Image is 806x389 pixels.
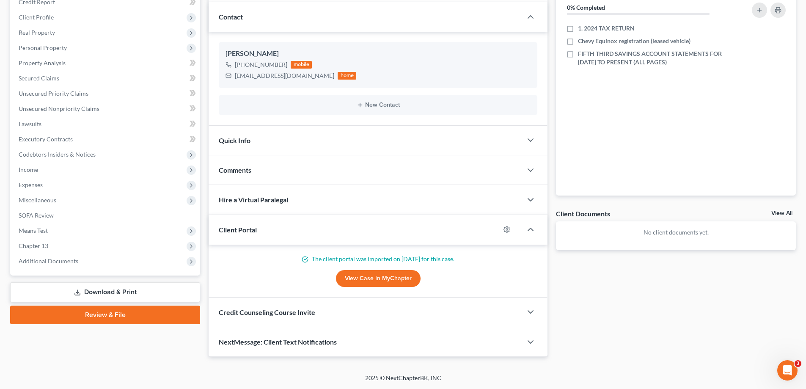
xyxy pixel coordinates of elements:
a: SOFA Review [12,208,200,223]
div: 2025 © NextChapterBK, INC [162,374,644,389]
a: Secured Claims [12,71,200,86]
span: Contact [219,13,243,21]
a: Property Analysis [12,55,200,71]
span: Client Portal [219,226,257,234]
span: Personal Property [19,44,67,51]
span: SOFA Review [19,212,54,219]
div: Client Documents [556,209,610,218]
div: [PHONE_NUMBER] [235,61,287,69]
span: Executory Contracts [19,135,73,143]
p: The client portal was imported on [DATE] for this case. [219,255,537,263]
span: Income [19,166,38,173]
span: Credit Counseling Course Invite [219,308,315,316]
a: Lawsuits [12,116,200,132]
button: New Contact [226,102,531,108]
span: Chapter 13 [19,242,48,249]
a: Unsecured Nonpriority Claims [12,101,200,116]
span: Unsecured Priority Claims [19,90,88,97]
span: Miscellaneous [19,196,56,204]
a: View Case in MyChapter [336,270,421,287]
a: Review & File [10,306,200,324]
div: mobile [291,61,312,69]
span: Secured Claims [19,74,59,82]
span: Means Test [19,227,48,234]
span: Chevy Equinox registration (leased vehicle) [578,37,690,45]
span: Unsecured Nonpriority Claims [19,105,99,112]
div: [EMAIL_ADDRESS][DOMAIN_NAME] [235,72,334,80]
span: FIFTH THIRD SAVINGS ACCOUNT STATEMENTS FOR [DATE] TO PRESENT (ALL PAGES) [578,50,729,66]
span: Codebtors Insiders & Notices [19,151,96,158]
span: NextMessage: Client Text Notifications [219,338,337,346]
p: No client documents yet. [563,228,789,237]
strong: 0% Completed [567,4,605,11]
span: 3 [795,360,801,367]
div: home [338,72,356,80]
div: [PERSON_NAME] [226,49,531,59]
span: Additional Documents [19,257,78,265]
span: Client Profile [19,14,54,21]
span: Real Property [19,29,55,36]
span: Expenses [19,181,43,188]
span: Hire a Virtual Paralegal [219,196,288,204]
a: Download & Print [10,282,200,302]
span: 1. 2024 TAX RETURN [578,24,635,33]
iframe: Intercom live chat [777,360,798,381]
span: Quick Info [219,136,250,144]
span: Lawsuits [19,120,41,127]
a: Unsecured Priority Claims [12,86,200,101]
span: Property Analysis [19,59,66,66]
a: Executory Contracts [12,132,200,147]
span: Comments [219,166,251,174]
a: View All [771,210,792,216]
